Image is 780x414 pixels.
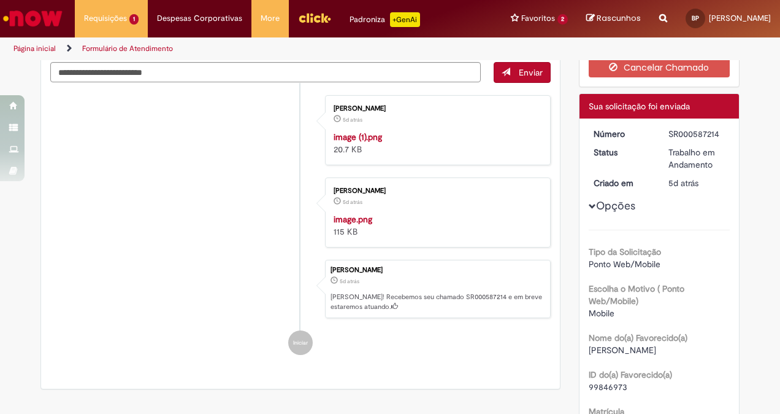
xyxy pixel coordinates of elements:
[334,213,538,238] div: 115 KB
[13,44,56,53] a: Página inicial
[589,259,660,270] span: Ponto Web/Mobile
[84,12,127,25] span: Requisições
[584,146,660,158] dt: Status
[82,44,173,53] a: Formulário de Atendimento
[50,260,551,319] li: Bianca Baez De Paula
[586,13,641,25] a: Rascunhos
[340,278,359,285] span: 5d atrás
[589,246,661,257] b: Tipo da Solicitação
[129,14,139,25] span: 1
[589,58,730,77] button: Cancelar Chamado
[331,292,544,311] p: [PERSON_NAME]! Recebemos seu chamado SR000587214 e em breve estaremos atuando.
[589,308,614,319] span: Mobile
[519,67,543,78] span: Enviar
[589,369,672,380] b: ID do(a) Favorecido(a)
[334,105,538,112] div: [PERSON_NAME]
[334,187,538,195] div: [PERSON_NAME]
[584,177,660,189] dt: Criado em
[343,198,362,206] time: 25/09/2025 15:21:41
[709,13,771,23] span: [PERSON_NAME]
[340,278,359,285] time: 25/09/2025 15:21:45
[343,116,362,123] time: 25/09/2025 15:21:41
[9,37,511,60] ul: Trilhas de página
[597,12,641,24] span: Rascunhos
[494,62,551,83] button: Enviar
[668,177,725,189] div: 25/09/2025 15:21:45
[668,178,698,189] time: 25/09/2025 15:21:45
[692,14,699,22] span: BP
[668,178,698,189] span: 5d atrás
[668,146,725,171] div: Trabalho em Andamento
[50,83,551,368] ul: Histórico de tíquete
[1,6,64,31] img: ServiceNow
[334,131,382,143] a: image (1).png
[298,9,331,27] img: click_logo_yellow_360x200.png
[157,12,242,25] span: Despesas Corporativas
[261,12,280,25] span: More
[589,283,684,307] b: Escolha o Motivo ( Ponto Web/Mobile)
[334,131,538,155] div: 20.7 KB
[589,332,687,343] b: Nome do(a) Favorecido(a)
[334,214,372,225] a: image.png
[350,12,420,27] div: Padroniza
[584,128,660,140] dt: Número
[557,14,568,25] span: 2
[668,128,725,140] div: SR000587214
[521,12,555,25] span: Favoritos
[343,198,362,206] span: 5d atrás
[390,12,420,27] p: +GenAi
[50,62,481,82] textarea: Digite sua mensagem aqui...
[589,345,656,356] span: [PERSON_NAME]
[331,267,544,274] div: [PERSON_NAME]
[589,381,627,393] span: 99846973
[589,101,690,112] span: Sua solicitação foi enviada
[343,116,362,123] span: 5d atrás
